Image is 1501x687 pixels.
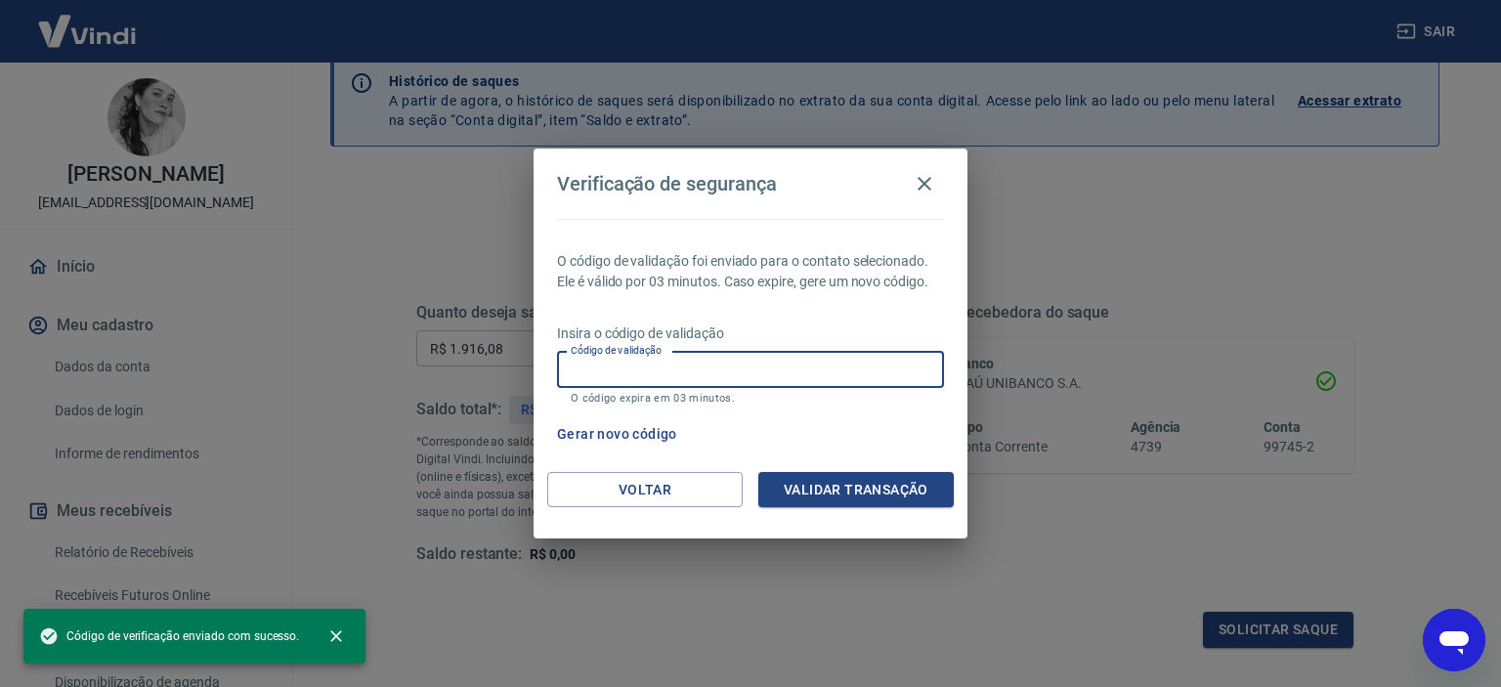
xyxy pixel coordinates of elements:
button: close [315,615,358,658]
button: Voltar [547,472,743,508]
p: Insira o código de validação [557,323,944,344]
iframe: Botão para abrir a janela de mensagens [1423,609,1485,671]
p: O código de validação foi enviado para o contato selecionado. Ele é válido por 03 minutos. Caso e... [557,251,944,292]
label: Código de validação [571,343,662,358]
span: Código de verificação enviado com sucesso. [39,626,299,646]
p: O código expira em 03 minutos. [571,392,930,405]
button: Gerar novo código [549,416,685,452]
button: Validar transação [758,472,954,508]
h4: Verificação de segurança [557,172,777,195]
